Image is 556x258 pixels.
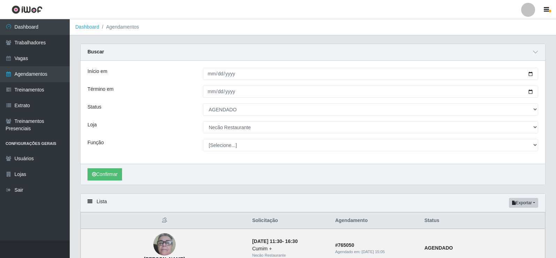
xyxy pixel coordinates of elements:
[420,213,545,229] th: Status
[509,198,538,208] button: Exportar
[331,213,420,229] th: Agendamento
[70,19,556,35] nav: breadcrumb
[87,121,97,128] label: Loja
[87,68,107,75] label: Início em
[203,68,538,80] input: 00/00/0000
[12,5,43,14] img: CoreUI Logo
[252,238,282,244] time: [DATE] 11:30
[75,24,99,30] a: Dashboard
[335,242,354,248] strong: # 765050
[252,245,327,252] div: Cumim +
[252,238,297,244] strong: -
[99,23,139,31] li: Agendamentos
[87,49,104,54] strong: Buscar
[285,238,298,244] time: 16:30
[203,86,538,98] input: 00/00/0000
[81,194,545,212] div: Lista
[87,103,101,111] label: Status
[335,249,416,255] div: Agendado em:
[87,139,104,146] label: Função
[87,168,122,180] button: Confirmar
[87,86,114,93] label: Término em
[424,245,453,251] strong: AGENDADO
[248,213,331,229] th: Solicitação
[361,250,384,254] time: [DATE] 15:05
